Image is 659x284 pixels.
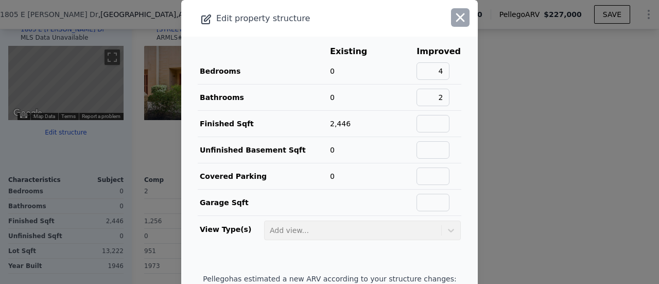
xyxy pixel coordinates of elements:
th: Improved [416,45,461,58]
td: Covered Parking [198,163,329,190]
span: 0 [330,172,335,180]
span: Pellego has estimated a new ARV according to your structure changes: [203,274,457,284]
span: 0 [330,93,335,102]
td: Bedrooms [198,58,329,85]
td: Finished Sqft [198,111,329,137]
th: Existing [329,45,383,58]
td: Garage Sqft [198,190,329,216]
div: Edit property structure [181,11,419,26]
span: 0 [330,146,335,154]
td: Bathrooms [198,85,329,111]
span: 2,446 [330,120,351,128]
span: 0 [330,67,335,75]
td: Unfinished Basement Sqft [198,137,329,163]
td: View Type(s) [198,216,264,241]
